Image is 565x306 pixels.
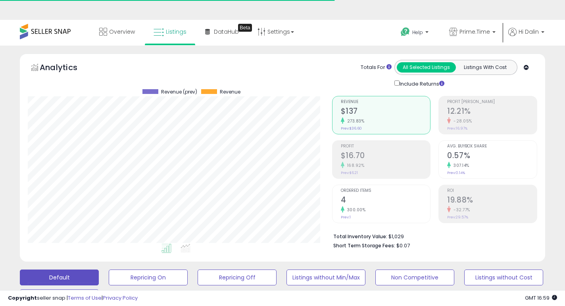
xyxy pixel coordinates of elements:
span: Prime.Time [459,28,490,36]
span: Ordered Items [341,189,430,193]
button: Listings without Min/Max [286,270,365,285]
span: 2025-09-9 16:59 GMT [525,294,557,302]
button: Listings without Cost [464,270,543,285]
span: Hi Dalin [519,28,539,36]
div: Tooltip anchor [238,24,252,32]
span: Revenue [341,100,430,104]
button: Listings With Cost [455,62,515,73]
h2: 12.21% [447,107,537,117]
small: 168.92% [344,163,365,168]
b: Short Term Storage Fees: [333,242,395,249]
a: Terms of Use [68,294,102,302]
a: Overview [93,20,141,44]
h2: 0.57% [447,151,537,162]
i: Get Help [400,27,410,37]
a: Settings [252,20,300,44]
span: ROI [447,189,537,193]
span: Revenue (prev) [161,89,197,95]
a: Listings [148,20,192,44]
b: Total Inventory Value: [333,233,387,240]
a: Privacy Policy [103,294,138,302]
h5: Analytics [40,62,93,75]
a: Prime.Time [443,20,502,46]
span: Help [412,29,423,36]
strong: Copyright [8,294,37,302]
h2: 19.88% [447,195,537,206]
small: Prev: $36.60 [341,126,362,131]
small: 300.00% [344,207,366,213]
button: Non Competitive [375,270,454,285]
small: Prev: 16.97% [447,126,467,131]
small: 273.83% [344,118,365,124]
li: $1,029 [333,231,532,241]
small: Prev: $6.21 [341,170,358,175]
div: Totals For [361,64,392,71]
span: Profit [PERSON_NAME] [447,100,537,104]
h2: $137 [341,107,430,117]
small: Prev: 1 [341,215,351,220]
h2: $16.70 [341,151,430,162]
div: seller snap | | [8,295,138,302]
span: Overview [109,28,135,36]
button: All Selected Listings [397,62,456,73]
span: Profit [341,144,430,149]
button: Default [20,270,99,285]
span: Avg. Buybox Share [447,144,537,149]
small: -28.05% [451,118,472,124]
small: Prev: 0.14% [447,170,465,175]
small: Prev: 29.57% [447,215,468,220]
div: Include Returns [388,79,454,88]
small: -32.77% [451,207,470,213]
small: 307.14% [451,163,469,168]
a: DataHub [199,20,245,44]
span: DataHub [214,28,239,36]
a: Hi Dalin [508,28,544,46]
button: Repricing On [109,270,188,285]
span: Listings [166,28,186,36]
a: Help [394,21,436,46]
span: Revenue [220,89,240,95]
h2: 4 [341,195,430,206]
button: Repricing Off [198,270,277,285]
span: $0.07 [396,242,410,249]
